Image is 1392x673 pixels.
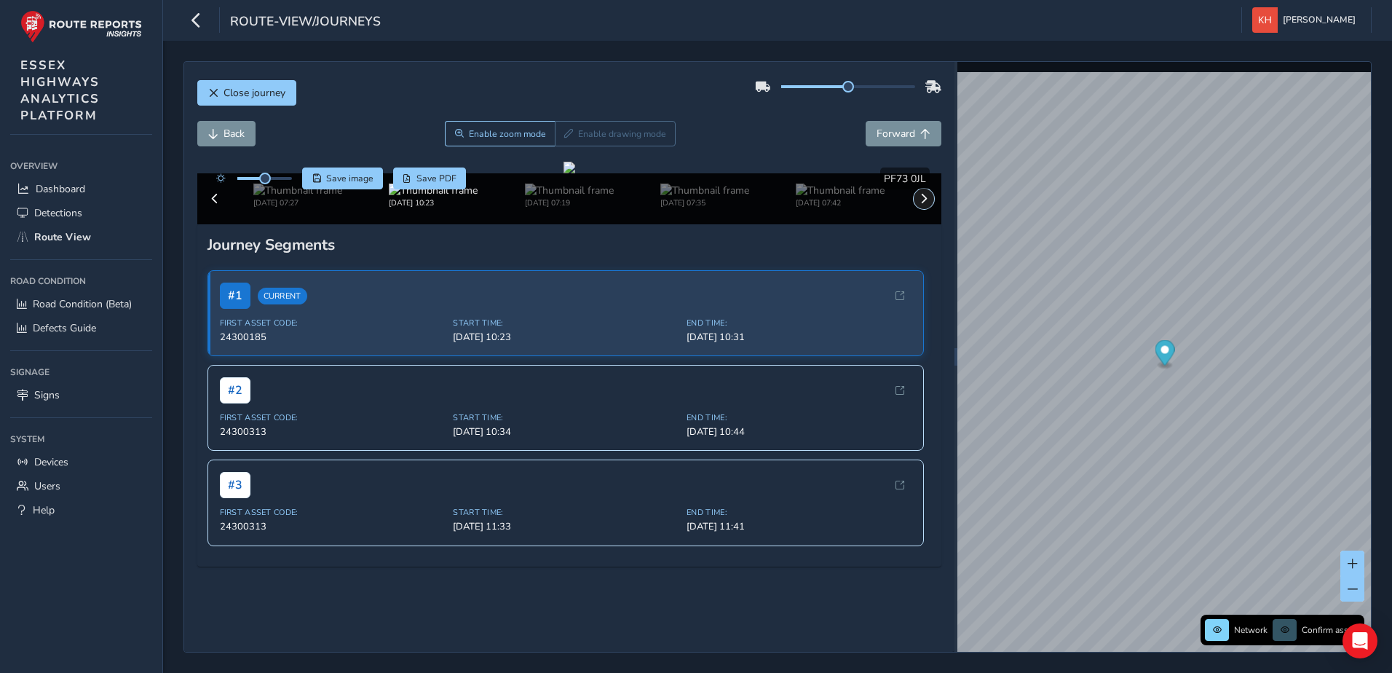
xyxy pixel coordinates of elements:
[866,121,941,146] button: Forward
[34,479,60,493] span: Users
[224,127,245,141] span: Back
[10,498,152,522] a: Help
[393,168,467,189] button: PDF
[525,197,614,208] div: [DATE] 07:19
[10,292,152,316] a: Road Condition (Beta)
[660,184,749,197] img: Thumbnail frame
[220,520,445,533] span: 24300313
[10,450,152,474] a: Devices
[33,297,132,311] span: Road Condition (Beta)
[253,184,342,197] img: Thumbnail frame
[453,318,678,328] span: Start Time:
[230,12,381,33] span: route-view/journeys
[10,383,152,407] a: Signs
[220,283,250,309] span: # 1
[525,184,614,197] img: Thumbnail frame
[453,412,678,423] span: Start Time:
[10,155,152,177] div: Overview
[20,10,142,43] img: rr logo
[10,316,152,340] a: Defects Guide
[453,425,678,438] span: [DATE] 10:34
[224,86,285,100] span: Close journey
[453,507,678,518] span: Start Time:
[687,412,911,423] span: End Time:
[687,318,911,328] span: End Time:
[1283,7,1356,33] span: [PERSON_NAME]
[220,425,445,438] span: 24300313
[453,331,678,344] span: [DATE] 10:23
[445,121,555,146] button: Zoom
[220,412,445,423] span: First Asset Code:
[253,197,342,208] div: [DATE] 07:27
[258,288,307,304] span: Current
[220,472,250,498] span: # 3
[20,57,100,124] span: ESSEX HIGHWAYS ANALYTICS PLATFORM
[220,331,445,344] span: 24300185
[660,197,749,208] div: [DATE] 07:35
[220,318,445,328] span: First Asset Code:
[34,230,91,244] span: Route View
[1252,7,1361,33] button: [PERSON_NAME]
[1155,340,1174,370] div: Map marker
[10,428,152,450] div: System
[302,168,383,189] button: Save
[10,225,152,249] a: Route View
[220,377,250,404] span: # 2
[207,235,932,255] div: Journey Segments
[1234,624,1268,636] span: Network
[877,127,915,141] span: Forward
[884,172,926,186] span: PF73 0JL
[687,331,911,344] span: [DATE] 10:31
[220,507,445,518] span: First Asset Code:
[469,128,546,140] span: Enable zoom mode
[10,361,152,383] div: Signage
[1252,7,1278,33] img: diamond-layout
[197,121,256,146] button: Back
[687,520,911,533] span: [DATE] 11:41
[10,270,152,292] div: Road Condition
[10,177,152,201] a: Dashboard
[10,201,152,225] a: Detections
[197,80,296,106] button: Close journey
[34,455,68,469] span: Devices
[687,507,911,518] span: End Time:
[687,425,911,438] span: [DATE] 10:44
[796,184,885,197] img: Thumbnail frame
[33,321,96,335] span: Defects Guide
[36,182,85,196] span: Dashboard
[34,206,82,220] span: Detections
[34,388,60,402] span: Signs
[10,474,152,498] a: Users
[33,503,55,517] span: Help
[326,173,373,184] span: Save image
[1342,623,1377,658] div: Open Intercom Messenger
[453,520,678,533] span: [DATE] 11:33
[1302,624,1360,636] span: Confirm assets
[389,184,478,197] img: Thumbnail frame
[796,197,885,208] div: [DATE] 07:42
[416,173,456,184] span: Save PDF
[389,197,478,208] div: [DATE] 10:23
